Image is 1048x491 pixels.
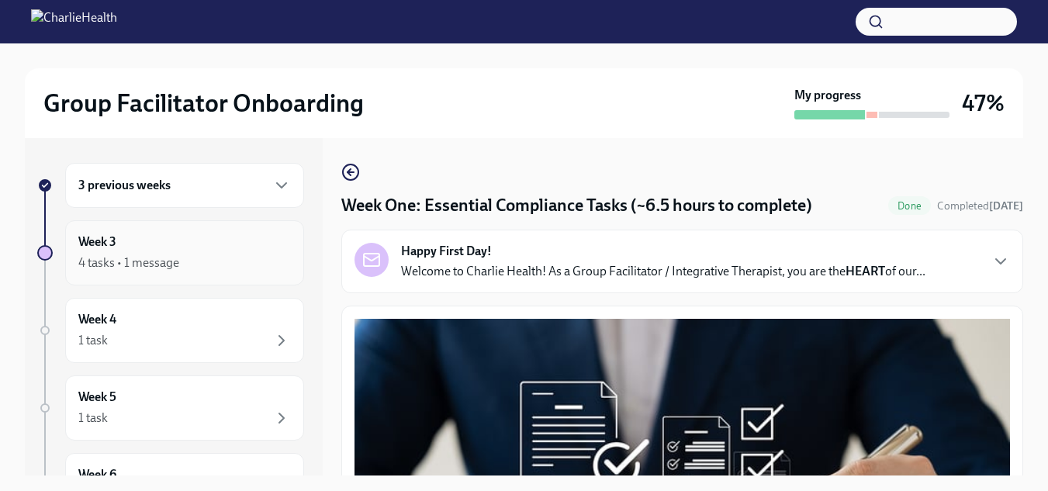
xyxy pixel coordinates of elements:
[989,199,1023,213] strong: [DATE]
[78,254,179,271] div: 4 tasks • 1 message
[78,177,171,194] h6: 3 previous weeks
[78,389,116,406] h6: Week 5
[37,298,304,363] a: Week 41 task
[65,163,304,208] div: 3 previous weeks
[37,220,304,285] a: Week 34 tasks • 1 message
[78,410,108,427] div: 1 task
[888,200,931,212] span: Done
[794,87,861,104] strong: My progress
[78,332,108,349] div: 1 task
[78,466,116,483] h6: Week 6
[846,264,885,278] strong: HEART
[341,194,812,217] h4: Week One: Essential Compliance Tasks (~6.5 hours to complete)
[937,199,1023,213] span: Completed
[78,311,116,328] h6: Week 4
[43,88,364,119] h2: Group Facilitator Onboarding
[401,243,492,260] strong: Happy First Day!
[937,199,1023,213] span: October 1st, 2025 14:35
[962,89,1005,117] h3: 47%
[31,9,117,34] img: CharlieHealth
[78,233,116,251] h6: Week 3
[401,263,925,280] p: Welcome to Charlie Health! As a Group Facilitator / Integrative Therapist, you are the of our...
[37,375,304,441] a: Week 51 task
